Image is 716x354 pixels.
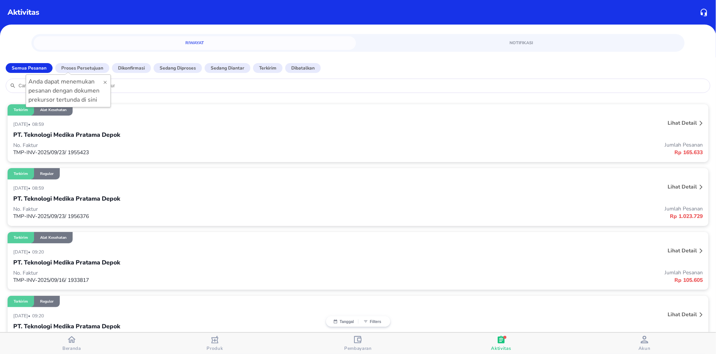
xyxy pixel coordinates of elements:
[143,333,287,354] button: Produk
[668,119,697,127] p: Lihat detail
[253,63,283,73] button: Terkirim
[285,63,321,73] button: Dibatalkan
[32,121,46,127] p: 08:59
[291,65,315,71] p: Dibatalkan
[259,65,276,71] p: Terkirim
[365,39,678,46] span: Notifikasi
[330,319,358,324] button: Tanggal
[13,194,120,203] p: PT. Teknologi Medika Pratama Depok
[118,65,145,71] p: Dikonfirmasi
[32,249,46,255] p: 09:20
[13,277,358,284] p: TMP-INV-2025/09/16/ 1933817
[18,83,706,89] input: Cari nama produk, distributor, atau nomor faktur
[668,311,697,318] p: Lihat detail
[211,65,244,71] p: Sedang diantar
[668,183,697,190] p: Lihat detail
[358,141,703,148] p: Jumlah Pesanan
[358,269,703,276] p: Jumlah Pesanan
[32,313,46,319] p: 09:20
[112,63,151,73] button: Dikonfirmasi
[14,235,28,240] p: Terkirim
[13,142,358,149] p: No. Faktur
[13,206,358,213] p: No. Faktur
[573,333,716,354] button: Akun
[358,319,387,324] button: Filters
[32,185,46,191] p: 08:59
[14,107,28,113] p: Terkirim
[344,345,372,351] span: Pembayaran
[40,171,54,176] p: Reguler
[13,258,120,267] p: PT. Teknologi Medika Pratama Depok
[286,333,430,354] button: Pembayaran
[205,63,250,73] button: Sedang diantar
[491,345,511,351] span: Aktivitas
[207,345,223,351] span: Produk
[62,345,81,351] span: Beranda
[40,107,67,113] p: Alat Kesehatan
[38,39,351,46] span: Riwayat
[13,185,32,191] p: [DATE] •
[28,77,103,104] p: Anda dapat menemukan pesanan dengan dokumen prekursor tertunda di sini
[14,299,28,304] p: Terkirim
[40,235,67,240] p: Alat Kesehatan
[154,63,202,73] button: Sedang diproses
[61,65,103,71] p: Proses Persetujuan
[160,65,196,71] p: Sedang diproses
[13,149,358,156] p: TMP-INV-2025/09/23/ 1955423
[358,148,703,156] p: Rp 165.633
[430,333,573,354] button: Aktivitas
[358,205,703,212] p: Jumlah Pesanan
[358,212,703,220] p: Rp 1.023.729
[13,249,32,255] p: [DATE] •
[31,34,685,50] div: simple tabs
[13,213,358,220] p: TMP-INV-2025/09/23/ 1956376
[14,171,28,176] p: Terkirim
[358,276,703,284] p: Rp 105.605
[34,36,356,50] a: Riwayat
[13,313,32,319] p: [DATE] •
[13,121,32,127] p: [DATE] •
[55,63,109,73] button: Proses Persetujuan
[12,65,47,71] p: Semua Pesanan
[13,269,358,277] p: No. Faktur
[13,130,120,139] p: PT. Teknologi Medika Pratama Depok
[638,345,651,351] span: Akun
[360,36,683,50] a: Notifikasi
[40,299,54,304] p: Reguler
[6,63,53,73] button: Semua Pesanan
[668,247,697,254] p: Lihat detail
[8,7,39,18] p: Aktivitas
